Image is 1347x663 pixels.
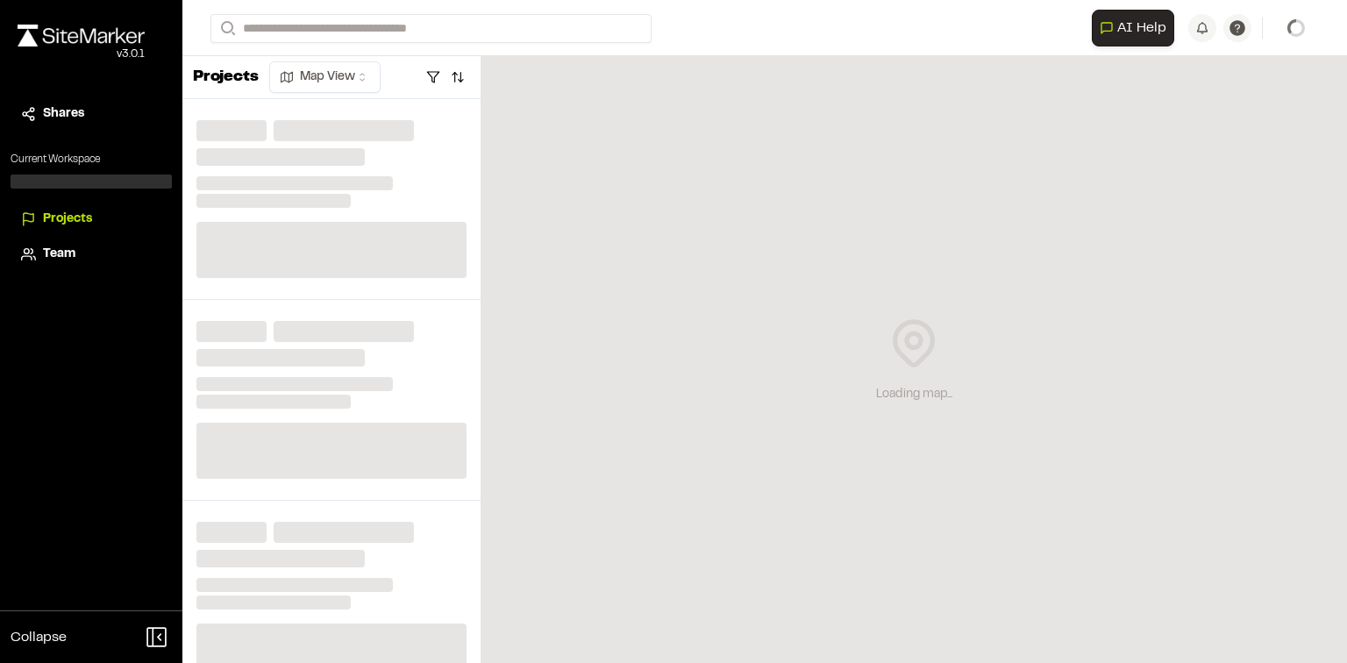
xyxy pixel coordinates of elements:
[1092,10,1181,46] div: Open AI Assistant
[21,210,161,229] a: Projects
[1092,10,1174,46] button: Open AI Assistant
[11,152,172,168] p: Current Workspace
[1117,18,1166,39] span: AI Help
[18,46,145,62] div: Oh geez...please don't...
[210,14,242,43] button: Search
[43,210,92,229] span: Projects
[11,627,67,648] span: Collapse
[21,245,161,264] a: Team
[43,245,75,264] span: Team
[43,104,84,124] span: Shares
[18,25,145,46] img: rebrand.png
[21,104,161,124] a: Shares
[876,385,952,404] div: Loading map...
[193,66,259,89] p: Projects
